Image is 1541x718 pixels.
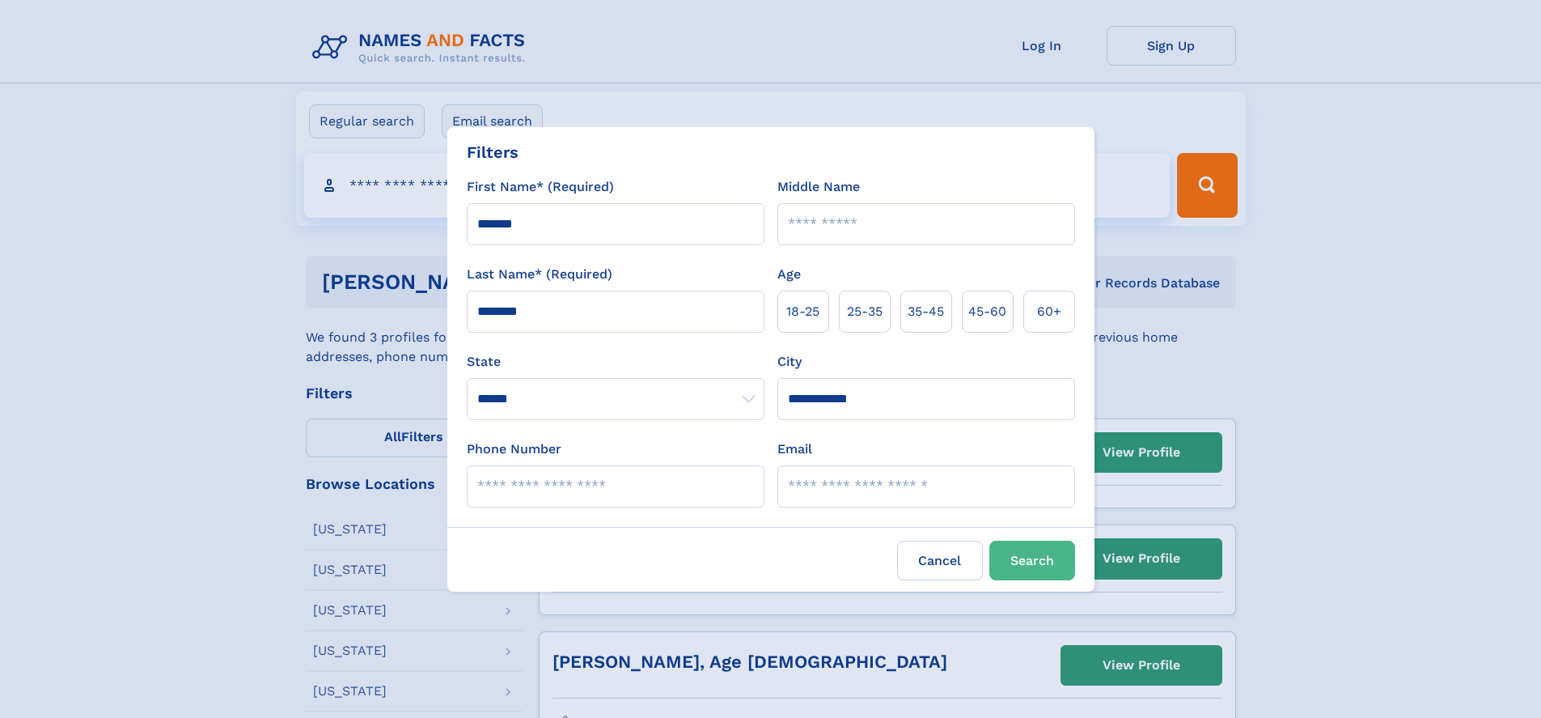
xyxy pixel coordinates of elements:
label: Phone Number [467,440,561,459]
label: Cancel [897,541,983,580]
label: City [777,352,802,372]
span: 25‑35 [847,302,883,321]
button: Search [989,541,1075,580]
span: 60+ [1037,302,1061,321]
label: First Name* (Required) [467,177,614,197]
label: Age [777,265,801,284]
label: State [467,352,764,372]
label: Last Name* (Required) [467,265,612,284]
label: Middle Name [777,177,860,197]
span: 18‑25 [786,302,819,321]
label: Email [777,440,812,459]
span: 35‑45 [908,302,944,321]
div: Filters [467,140,519,164]
span: 45‑60 [968,302,1006,321]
